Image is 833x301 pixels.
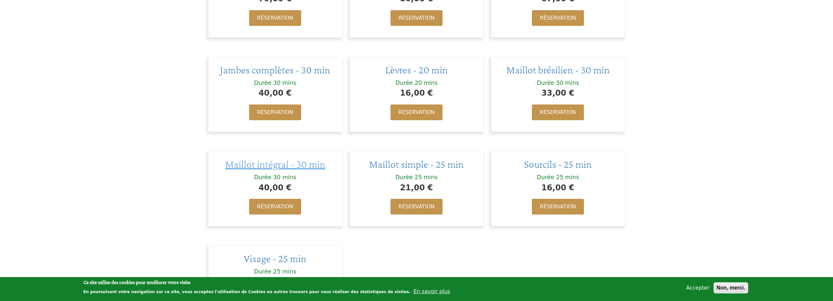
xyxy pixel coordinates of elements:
a: Réservation [532,104,584,120]
div: 40,00 € [215,181,335,194]
a: Réservation [532,199,584,215]
h2: Ce site utilise des cookies pour améliorer votre visite [83,279,450,286]
div: 30 mins [273,174,296,181]
a: Jambes complètes - 30 min [220,64,330,76]
div: 30 mins [556,79,579,87]
div: Durée [537,79,554,87]
div: 25 mins [556,174,579,181]
div: 33,00 € [498,87,618,99]
a: Réservation [249,104,301,120]
button: En savoir plus [413,288,450,295]
div: 16,00 € [498,181,618,194]
a: Maillot intégral - 30 min [225,158,325,170]
a: Sourcils - 25 min [524,158,592,170]
div: Durée [395,174,413,181]
div: 16,00 € [356,87,477,99]
a: Réservation [390,10,442,26]
button: Accepter [683,284,712,292]
div: 20 mins [415,79,438,87]
div: Durée [254,268,271,275]
div: Durée [254,174,271,181]
a: Lèvres - 20 min [385,64,448,76]
div: 28,00 € [215,276,335,288]
div: 25 mins [415,174,438,181]
a: Réservation [249,10,301,26]
a: Maillot simple - 25 min [369,158,464,170]
div: 40,00 € [215,87,335,99]
div: Durée [254,79,271,87]
div: 25 mins [273,268,296,275]
a: Réservation [390,104,442,120]
a: Maillot brésilien - 30 min [506,64,610,76]
div: Durée [395,79,413,87]
a: Réservation [532,10,584,26]
a: Visage - 25 min [244,253,306,264]
button: Non, merci. [714,282,748,293]
div: 21,00 € [356,181,477,194]
a: Réservation [249,199,301,215]
div: Durée [537,174,554,181]
div: 30 mins [273,79,296,87]
p: En poursuivant votre navigation sur ce site, vous acceptez l’utilisation de Cookies ou autres tra... [83,290,411,294]
a: Réservation [390,199,442,215]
